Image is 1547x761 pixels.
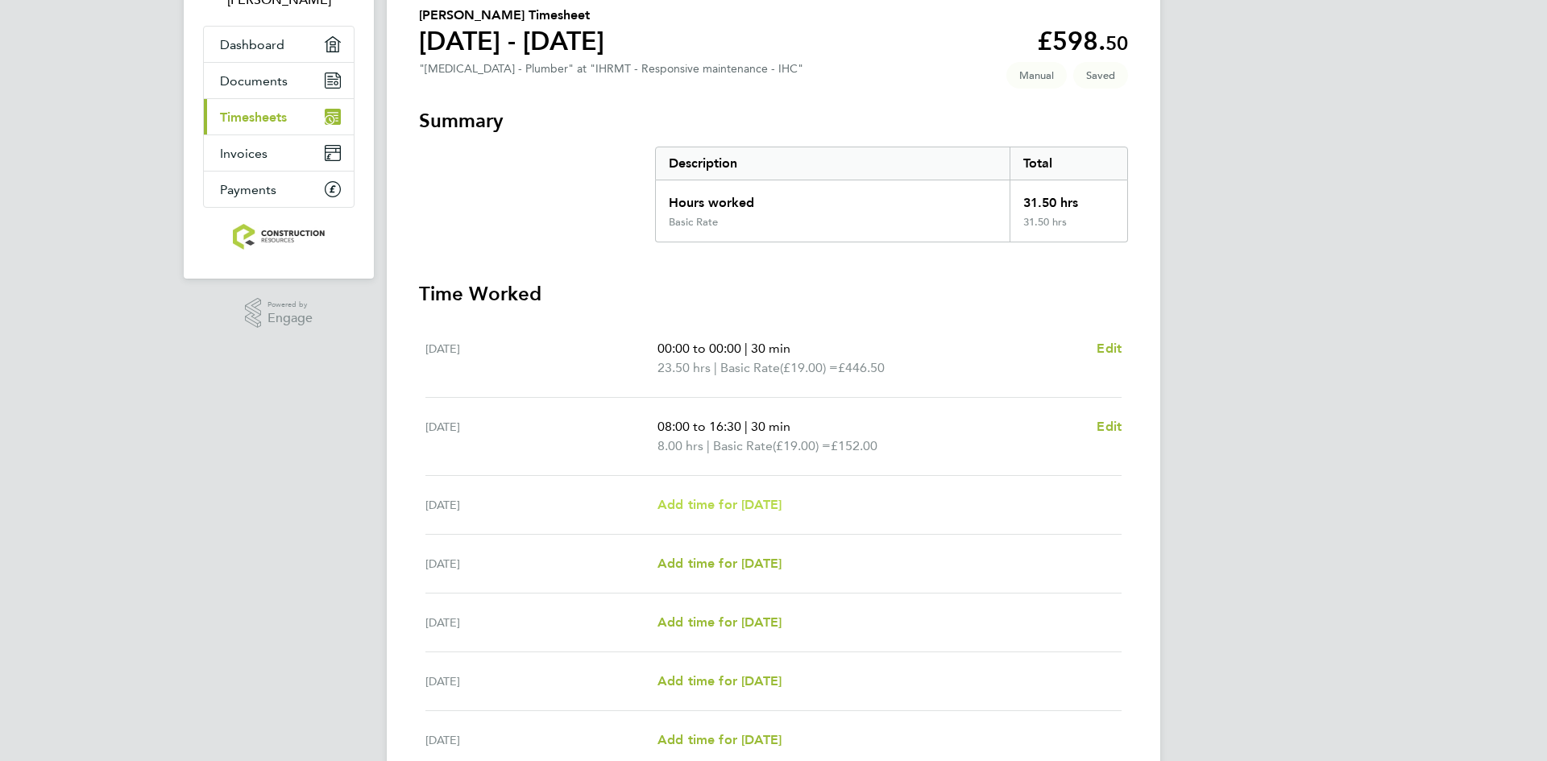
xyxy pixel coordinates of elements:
[204,135,354,171] a: Invoices
[657,613,782,632] a: Add time for [DATE]
[657,556,782,571] span: Add time for [DATE]
[656,147,1010,180] div: Description
[1006,62,1067,89] span: This timesheet was manually created.
[419,108,1128,134] h3: Summary
[233,224,326,250] img: construction-resources-logo-retina.png
[751,419,790,434] span: 30 min
[744,419,748,434] span: |
[1037,26,1128,56] app-decimal: £598.
[1097,419,1122,434] span: Edit
[780,360,838,375] span: (£19.00) =
[1105,31,1128,55] span: 50
[751,341,790,356] span: 30 min
[425,495,657,515] div: [DATE]
[657,730,782,750] a: Add time for [DATE]
[204,99,354,134] a: Timesheets
[657,341,741,356] span: 00:00 to 00:00
[425,730,657,750] div: [DATE]
[419,25,604,57] h1: [DATE] - [DATE]
[657,732,782,747] span: Add time for [DATE]
[657,497,782,512] span: Add time for [DATE]
[220,73,288,89] span: Documents
[268,312,313,325] span: Engage
[707,438,710,453] span: |
[419,62,803,76] div: "[MEDICAL_DATA] - Plumber" at "IHRMT - Responsive maintenance - IHC"
[714,360,717,375] span: |
[838,360,885,375] span: £446.50
[220,37,284,52] span: Dashboard
[669,216,718,229] div: Basic Rate
[720,358,780,378] span: Basic Rate
[268,298,313,312] span: Powered by
[425,613,657,632] div: [DATE]
[657,495,782,515] a: Add time for [DATE]
[220,146,268,161] span: Invoices
[657,614,782,630] span: Add time for [DATE]
[204,27,354,62] a: Dashboard
[1097,417,1122,436] a: Edit
[773,438,831,453] span: (£19.00) =
[1097,339,1122,358] a: Edit
[657,672,782,691] a: Add time for [DATE]
[220,110,287,125] span: Timesheets
[1010,180,1127,216] div: 31.50 hrs
[425,672,657,691] div: [DATE]
[744,341,748,356] span: |
[831,438,877,453] span: £152.00
[1097,341,1122,356] span: Edit
[245,298,313,329] a: Powered byEngage
[419,6,604,25] h2: [PERSON_NAME] Timesheet
[657,554,782,573] a: Add time for [DATE]
[657,360,711,375] span: 23.50 hrs
[1010,147,1127,180] div: Total
[1010,216,1127,242] div: 31.50 hrs
[713,436,773,456] span: Basic Rate
[419,281,1128,307] h3: Time Worked
[204,63,354,98] a: Documents
[425,554,657,573] div: [DATE]
[657,438,703,453] span: 8.00 hrs
[220,182,276,197] span: Payments
[425,417,657,456] div: [DATE]
[1073,62,1128,89] span: This timesheet is Saved.
[425,339,657,378] div: [DATE]
[657,419,741,434] span: 08:00 to 16:30
[655,147,1128,242] div: Summary
[204,172,354,207] a: Payments
[657,673,782,689] span: Add time for [DATE]
[656,180,1010,216] div: Hours worked
[203,224,355,250] a: Go to home page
